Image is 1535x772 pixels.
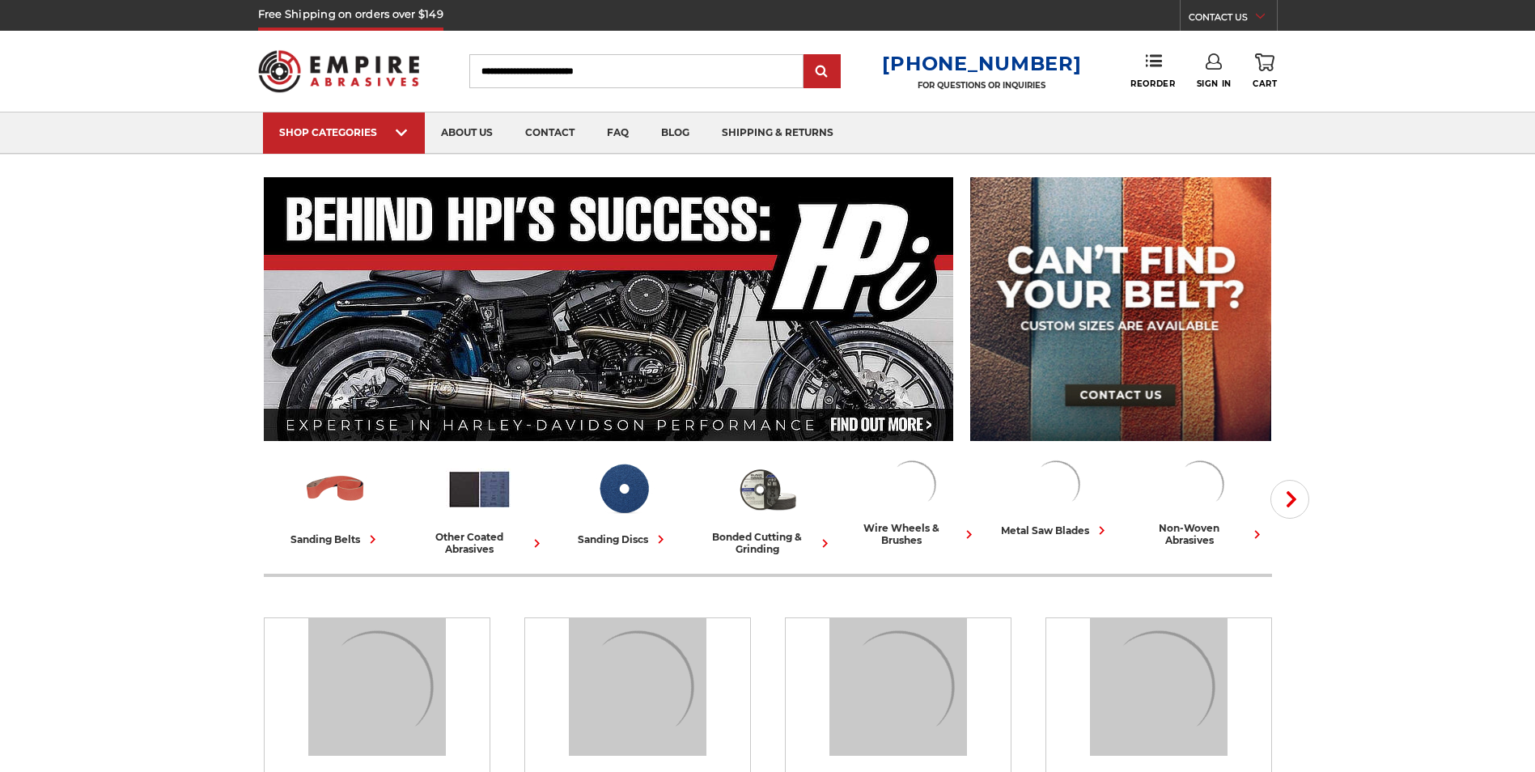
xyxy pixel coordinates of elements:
[702,531,833,555] div: bonded cutting & grinding
[578,531,669,548] div: sanding discs
[702,456,833,555] a: bonded cutting & grinding
[882,52,1081,75] a: [PHONE_NUMBER]
[414,456,545,555] a: other coated abrasives
[1130,78,1175,89] span: Reorder
[414,531,545,555] div: other coated abrasives
[258,40,420,103] img: Empire Abrasives
[829,618,967,756] img: Sanding Discs
[1253,53,1277,89] a: Cart
[279,126,409,138] div: SHOP CATEGORIES
[1130,53,1175,88] a: Reorder
[990,456,1122,539] a: metal saw blades
[264,177,954,441] img: Banner for an interview featuring Horsepower Inc who makes Harley performance upgrades featured o...
[645,112,706,154] a: blog
[734,456,801,523] img: Bonded Cutting & Grinding
[1027,456,1085,514] img: Metal Saw Blades
[569,618,706,756] img: Other Coated Abrasives
[425,112,509,154] a: about us
[846,456,977,546] a: wire wheels & brushes
[1134,522,1266,546] div: non-woven abrasives
[882,80,1081,91] p: FOR QUESTIONS OR INQUIRIES
[970,177,1271,441] img: promo banner for custom belts.
[446,456,513,523] img: Other Coated Abrasives
[1171,456,1229,514] img: Non-woven Abrasives
[1134,456,1266,546] a: non-woven abrasives
[846,522,977,546] div: wire wheels & brushes
[1001,522,1110,539] div: metal saw blades
[591,112,645,154] a: faq
[883,456,941,514] img: Wire Wheels & Brushes
[302,456,369,523] img: Sanding Belts
[270,456,401,548] a: sanding belts
[308,618,446,756] img: Sanding Belts
[290,531,381,548] div: sanding belts
[1090,618,1228,756] img: Bonded Cutting & Grinding
[1253,78,1277,89] span: Cart
[1189,8,1277,31] a: CONTACT US
[1197,78,1232,89] span: Sign In
[590,456,657,523] img: Sanding Discs
[706,112,850,154] a: shipping & returns
[806,56,838,88] input: Submit
[558,456,689,548] a: sanding discs
[1270,480,1309,519] button: Next
[509,112,591,154] a: contact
